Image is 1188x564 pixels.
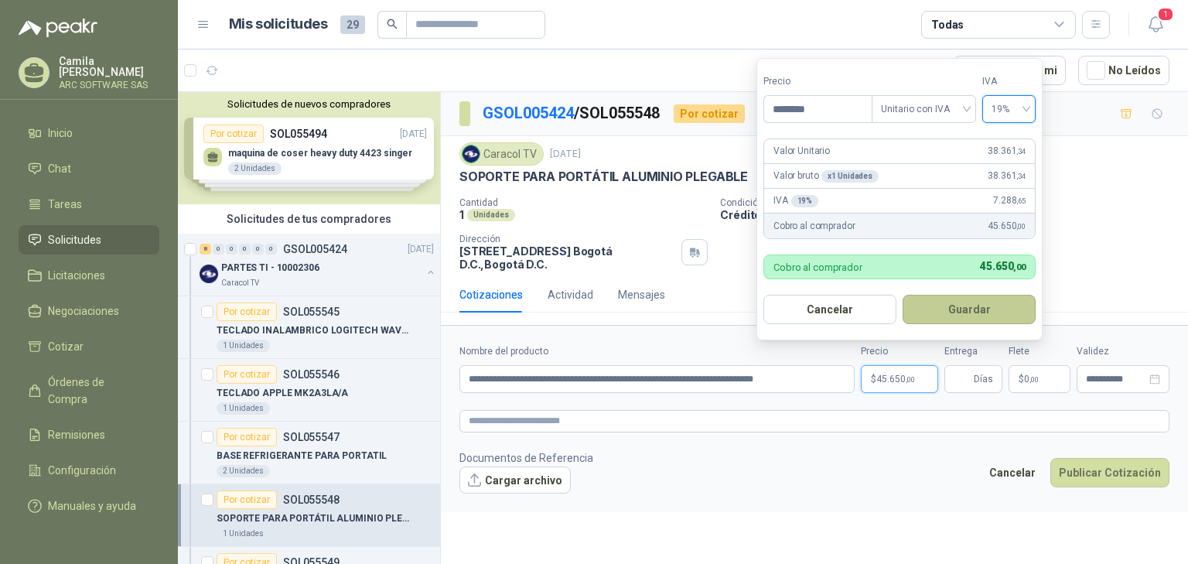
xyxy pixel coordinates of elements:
[59,80,159,90] p: ARC SOFTWARE SAS
[178,296,440,359] a: Por cotizarSOL055545TECLADO INALAMBRICO LOGITECH WAVE BLANCO1 Unidades
[408,242,434,257] p: [DATE]
[459,197,708,208] p: Cantidad
[1009,365,1070,393] p: $ 0,00
[239,244,251,255] div: 0
[48,303,119,320] span: Negociaciones
[1077,344,1169,359] label: Validez
[1078,56,1169,85] button: No Leídos
[992,97,1026,121] span: 19%
[19,332,159,361] a: Cotizar
[213,244,224,255] div: 0
[19,261,159,290] a: Licitaciones
[459,467,571,494] button: Cargar archivo
[773,144,830,159] p: Valor Unitario
[217,528,270,540] div: 1 Unidades
[226,244,237,255] div: 0
[19,225,159,255] a: Solicitudes
[265,244,277,255] div: 0
[48,426,105,443] span: Remisiones
[19,367,159,414] a: Órdenes de Compra
[674,104,745,123] div: Por cotizar
[463,145,480,162] img: Company Logo
[48,497,136,514] span: Manuales y ayuda
[178,204,440,234] div: Solicitudes de tus compradores
[881,97,967,121] span: Unitario con IVA
[483,104,574,122] a: GSOL005424
[550,147,581,162] p: [DATE]
[1013,262,1026,272] span: ,00
[48,160,71,177] span: Chat
[48,267,105,284] span: Licitaciones
[178,359,440,422] a: Por cotizarSOL055546TECLADO APPLE MK2A3LA/A1 Unidades
[467,209,515,221] div: Unidades
[988,144,1026,159] span: 38.361
[988,219,1026,234] span: 45.650
[1050,458,1169,487] button: Publicar Cotización
[217,402,270,415] div: 1 Unidades
[773,219,855,234] p: Cobro al comprador
[19,296,159,326] a: Negociaciones
[217,449,387,463] p: BASE REFRIGERANTE PARA PORTATIL
[548,286,593,303] div: Actividad
[217,465,270,477] div: 2 Unidades
[1157,7,1174,22] span: 1
[980,260,1026,272] span: 45.650
[1009,344,1070,359] label: Flete
[217,386,348,401] p: TECLADO APPLE MK2A3LA/A
[773,169,879,183] p: Valor bruto
[387,19,398,29] span: search
[221,261,319,275] p: PARTES TI - 10002306
[821,170,879,183] div: x 1 Unidades
[19,190,159,219] a: Tareas
[48,462,116,479] span: Configuración
[48,125,73,142] span: Inicio
[48,196,82,213] span: Tareas
[1029,375,1039,384] span: ,00
[221,277,259,289] p: Caracol TV
[229,13,328,36] h1: Mis solicitudes
[19,491,159,521] a: Manuales y ayuda
[340,15,365,34] span: 29
[763,295,896,324] button: Cancelar
[981,458,1044,487] button: Cancelar
[459,169,748,185] p: SOPORTE PARA PORTÁTIL ALUMINIO PLEGABLE
[459,286,523,303] div: Cotizaciones
[791,195,819,207] div: 19 %
[200,265,218,283] img: Company Logo
[178,484,440,547] a: Por cotizarSOL055548SOPORTE PARA PORTÁTIL ALUMINIO PLEGABLE1 Unidades
[19,456,159,485] a: Configuración
[200,240,437,289] a: 8 0 0 0 0 0 GSOL005424[DATE] Company LogoPARTES TI - 10002306Caracol TV
[1142,11,1169,39] button: 1
[988,169,1026,183] span: 38.361
[773,193,818,208] p: IVA
[48,374,145,408] span: Órdenes de Compra
[217,428,277,446] div: Por cotizar
[974,366,993,392] span: Días
[283,432,340,443] p: SOL055547
[954,56,1066,85] button: Asignado a mi
[283,244,347,255] p: GSOL005424
[903,295,1036,324] button: Guardar
[217,323,409,338] p: TECLADO INALAMBRICO LOGITECH WAVE BLANCO
[48,231,101,248] span: Solicitudes
[217,511,409,526] p: SOPORTE PARA PORTÁTIL ALUMINIO PLEGABLE
[19,19,97,37] img: Logo peakr
[483,101,661,125] p: / SOL055548
[459,449,593,467] p: Documentos de Referencia
[48,338,84,355] span: Cotizar
[720,197,1182,208] p: Condición de pago
[876,374,915,384] span: 45.650
[178,92,440,204] div: Solicitudes de nuevos compradoresPor cotizarSOL055494[DATE] maquina de coser heavy duty 4423 sing...
[861,365,938,393] p: $45.650,00
[459,344,855,359] label: Nombre del producto
[19,118,159,148] a: Inicio
[931,16,964,33] div: Todas
[1016,147,1026,156] span: ,34
[59,56,159,77] p: Camila [PERSON_NAME]
[944,344,1002,359] label: Entrega
[19,420,159,449] a: Remisiones
[861,344,938,359] label: Precio
[773,262,862,272] p: Cobro al comprador
[283,369,340,380] p: SOL055546
[184,98,434,110] button: Solicitudes de nuevos compradores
